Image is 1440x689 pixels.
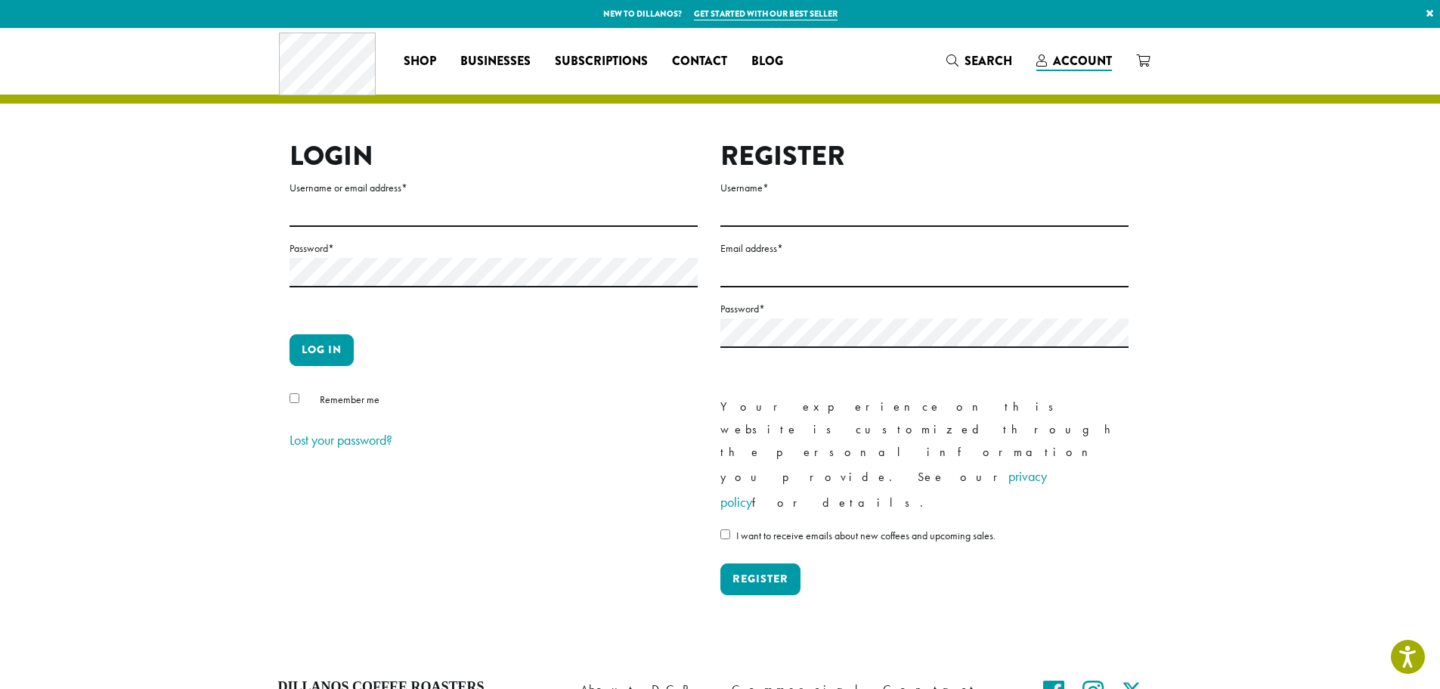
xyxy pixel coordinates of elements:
[290,178,698,197] label: Username or email address
[392,49,448,73] a: Shop
[404,52,436,71] span: Shop
[720,178,1129,197] label: Username
[460,52,531,71] span: Businesses
[694,8,838,20] a: Get started with our best seller
[751,52,783,71] span: Blog
[965,52,1012,70] span: Search
[1053,52,1112,70] span: Account
[290,140,698,172] h2: Login
[720,563,801,595] button: Register
[720,529,730,539] input: I want to receive emails about new coffees and upcoming sales.
[720,396,1129,515] p: Your experience on this website is customized through the personal information you provide. See o...
[672,52,727,71] span: Contact
[720,299,1129,318] label: Password
[290,239,698,258] label: Password
[320,393,379,406] span: Remember me
[290,431,392,448] a: Lost your password?
[720,467,1047,511] a: privacy policy
[934,48,1024,73] a: Search
[720,239,1129,258] label: Email address
[555,52,648,71] span: Subscriptions
[720,140,1129,172] h2: Register
[290,334,354,366] button: Log in
[736,529,996,542] span: I want to receive emails about new coffees and upcoming sales.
